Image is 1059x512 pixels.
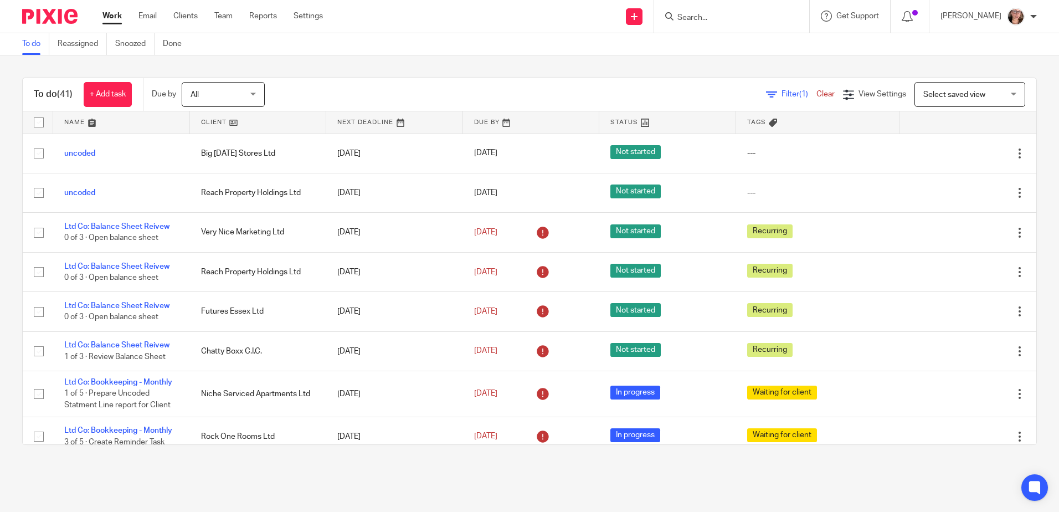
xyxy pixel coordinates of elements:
h1: To do [34,89,73,100]
span: [DATE] [474,347,497,355]
td: [DATE] [326,252,463,291]
span: Select saved view [923,91,985,99]
span: [DATE] [474,268,497,276]
p: Due by [152,89,176,100]
td: [DATE] [326,371,463,417]
span: Not started [610,264,661,278]
span: In progress [610,386,660,400]
span: [DATE] [474,150,497,157]
a: Ltd Co: Balance Sheet Reivew [64,223,169,231]
span: View Settings [858,90,906,98]
span: Filter [782,90,816,98]
a: + Add task [84,82,132,107]
td: [DATE] [326,173,463,212]
a: Ltd Co: Balance Sheet Reivew [64,263,169,270]
a: Clients [173,11,198,22]
td: Reach Property Holdings Ltd [190,173,327,212]
span: Recurring [747,264,793,278]
span: Not started [610,185,661,198]
td: [DATE] [326,331,463,371]
td: Rock One Rooms Ltd [190,417,327,456]
span: Recurring [747,343,793,357]
span: Recurring [747,303,793,317]
span: Waiting for client [747,428,817,442]
a: Email [138,11,157,22]
div: --- [747,148,889,159]
div: --- [747,187,889,198]
a: Done [163,33,190,55]
span: Waiting for client [747,386,817,400]
td: [DATE] [326,292,463,331]
span: In progress [610,428,660,442]
span: 0 of 3 · Open balance sheet [64,274,158,281]
a: To do [22,33,49,55]
td: Niche Serviced Apartments Ltd [190,371,327,417]
span: (41) [57,90,73,99]
span: Not started [610,343,661,357]
span: [DATE] [474,308,497,315]
span: Not started [610,303,661,317]
span: Not started [610,224,661,238]
span: Get Support [836,12,879,20]
a: uncoded [64,189,95,197]
a: Settings [294,11,323,22]
td: [DATE] [326,134,463,173]
img: Pixie [22,9,78,24]
span: 1 of 5 · Prepare Uncoded Statment Line report for Client [64,390,171,409]
span: [DATE] [474,390,497,398]
a: Ltd Co: Balance Sheet Reivew [64,341,169,349]
span: Not started [610,145,661,159]
input: Search [676,13,776,23]
img: Louise.jpg [1007,8,1025,25]
span: All [191,91,199,99]
a: Ltd Co: Bookkeeping - Monthly [64,378,172,386]
span: Recurring [747,224,793,238]
td: Futures Essex Ltd [190,292,327,331]
span: 1 of 3 · Review Balance Sheet [64,353,166,361]
td: Chatty Boxx C.I.C. [190,331,327,371]
a: Snoozed [115,33,155,55]
span: [DATE] [474,433,497,441]
span: [DATE] [474,228,497,236]
a: Team [214,11,233,22]
a: Reports [249,11,277,22]
span: 3 of 5 · Create Reminder Task [64,438,164,446]
td: Very Nice Marketing Ltd [190,213,327,252]
a: Work [102,11,122,22]
span: (1) [799,90,808,98]
a: Ltd Co: Balance Sheet Reivew [64,302,169,310]
td: [DATE] [326,417,463,456]
td: [DATE] [326,213,463,252]
a: Ltd Co: Bookkeeping - Monthly [64,427,172,434]
a: Clear [816,90,835,98]
span: Tags [747,119,766,125]
a: uncoded [64,150,95,157]
td: Big [DATE] Stores Ltd [190,134,327,173]
span: 0 of 3 · Open balance sheet [64,234,158,242]
td: Reach Property Holdings Ltd [190,252,327,291]
p: [PERSON_NAME] [940,11,1001,22]
a: Reassigned [58,33,107,55]
span: [DATE] [474,189,497,197]
span: 0 of 3 · Open balance sheet [64,314,158,321]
